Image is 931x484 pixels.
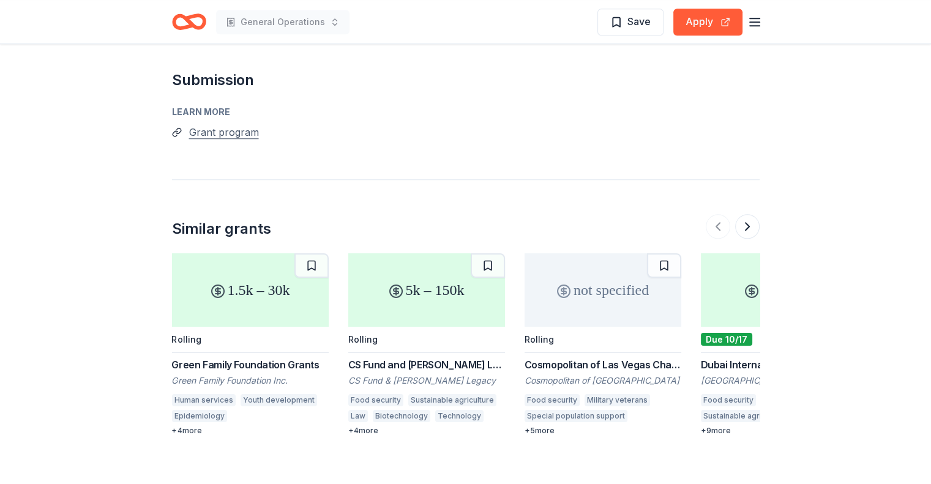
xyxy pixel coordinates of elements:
div: Rolling [525,334,554,344]
h2: Submission [172,70,760,90]
div: Dubai International Best Practices Award for Sustainable Development [701,357,858,372]
div: Rolling [348,334,378,344]
div: CS Fund & [PERSON_NAME] Legacy [348,374,505,387]
div: Learn more [172,105,760,119]
div: [GEOGRAPHIC_DATA] [701,374,858,387]
button: Apply [673,9,742,35]
div: Green Family Foundation Grants [172,357,329,372]
div: Youth development [241,394,317,406]
a: 1.5k – 30kRollingGreen Family Foundation GrantsGreen Family Foundation Inc.Human servicesYouth de... [172,253,329,436]
div: Special population support [525,410,627,422]
a: not specifiedRollingCosmopolitan of Las Vegas Charitable DonationsCosmopolitan of [GEOGRAPHIC_DAT... [525,253,681,436]
div: not specified [525,253,681,327]
a: 5k – 150kRollingCS Fund and [PERSON_NAME] Legacy GrantCS Fund & [PERSON_NAME] LegacyFood security... [348,253,505,436]
div: Technology [435,410,484,422]
div: Military veterans [585,394,650,406]
div: Cosmopolitan of [GEOGRAPHIC_DATA] [525,374,681,387]
div: CS Fund and [PERSON_NAME] Legacy Grant [348,357,505,372]
div: Sustainable agriculture [408,394,496,406]
div: 1.5k – 30k [172,253,329,327]
div: Green Family Foundation Inc. [172,374,329,387]
div: Human services [172,394,236,406]
div: + 5 more [525,426,681,436]
div: Epidemiology [172,410,227,422]
a: up to 1mDue 10/17Dubai International Best Practices Award for Sustainable Development[GEOGRAPHIC_... [701,253,858,436]
span: Save [627,13,651,29]
div: 5k – 150k [348,253,505,327]
div: Cosmopolitan of Las Vegas Charitable Donations [525,357,681,372]
button: Save [597,9,664,35]
button: Grant program [189,124,259,140]
div: Biotechnology [373,410,430,422]
div: Art history [632,410,675,422]
span: General Operations [241,15,325,29]
div: + 9 more [701,426,858,436]
div: Food security [525,394,580,406]
div: Sustainable agriculture [701,410,789,422]
div: Due 10/17 [701,333,752,346]
div: Food security [348,394,403,406]
div: up to 1m [701,253,858,327]
a: Home [172,7,206,36]
div: Food security [701,394,756,406]
button: General Operations [216,10,350,34]
div: + 4 more [172,426,329,436]
div: + 4 more [348,426,505,436]
div: Similar grants [172,219,271,239]
div: Law [348,410,368,422]
div: Rolling [172,334,201,344]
